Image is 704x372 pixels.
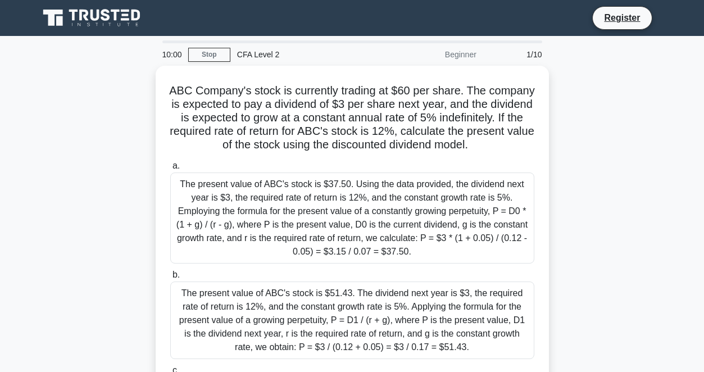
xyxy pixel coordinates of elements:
span: b. [172,270,180,279]
div: The present value of ABC's stock is $37.50. Using the data provided, the dividend next year is $3... [170,173,534,264]
div: The present value of ABC's stock is $51.43. The dividend next year is $3, the required rate of re... [170,282,534,359]
span: a. [172,161,180,170]
a: Stop [188,48,230,62]
h5: ABC Company's stock is currently trading at $60 per share. The company is expected to pay a divid... [169,84,535,152]
div: 1/10 [483,43,549,66]
a: Register [597,11,647,25]
div: CFA Level 2 [230,43,385,66]
div: Beginner [385,43,483,66]
div: 10:00 [156,43,188,66]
